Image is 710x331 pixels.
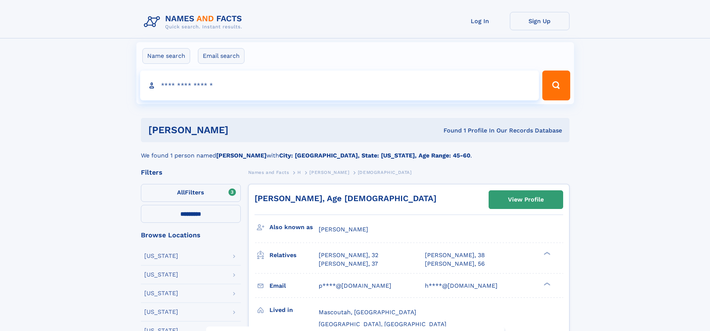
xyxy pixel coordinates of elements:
h3: Email [269,280,319,292]
a: Log In [450,12,510,30]
div: We found 1 person named with . [141,142,569,160]
h3: Relatives [269,249,319,262]
span: [GEOGRAPHIC_DATA], [GEOGRAPHIC_DATA] [319,321,446,328]
div: [US_STATE] [144,309,178,315]
a: Sign Up [510,12,569,30]
div: ❯ [542,281,551,286]
a: [PERSON_NAME], 38 [425,251,485,259]
span: [DEMOGRAPHIC_DATA] [358,170,412,175]
div: View Profile [508,191,544,208]
div: [US_STATE] [144,253,178,259]
span: All [177,189,185,196]
span: H [297,170,301,175]
div: Found 1 Profile In Our Records Database [336,127,562,135]
h3: Also known as [269,221,319,234]
a: [PERSON_NAME], Age [DEMOGRAPHIC_DATA] [255,194,436,203]
a: [PERSON_NAME] [309,168,349,177]
img: Logo Names and Facts [141,12,248,32]
span: [PERSON_NAME] [309,170,349,175]
b: [PERSON_NAME] [216,152,266,159]
input: search input [140,71,539,100]
h3: Lived in [269,304,319,316]
a: [PERSON_NAME], 56 [425,260,485,268]
div: ❯ [542,251,551,256]
a: [PERSON_NAME], 37 [319,260,378,268]
div: [US_STATE] [144,290,178,296]
label: Filters [141,184,241,202]
a: H [297,168,301,177]
a: [PERSON_NAME], 32 [319,251,378,259]
a: Names and Facts [248,168,289,177]
span: [PERSON_NAME] [319,226,368,233]
span: Mascoutah, [GEOGRAPHIC_DATA] [319,309,416,316]
h1: [PERSON_NAME] [148,125,336,135]
label: Name search [142,48,190,64]
b: City: [GEOGRAPHIC_DATA], State: [US_STATE], Age Range: 45-60 [279,152,470,159]
a: View Profile [489,191,563,209]
div: Filters [141,169,241,176]
div: Browse Locations [141,232,241,238]
div: [US_STATE] [144,272,178,278]
button: Search Button [542,71,570,100]
label: Email search [198,48,244,64]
